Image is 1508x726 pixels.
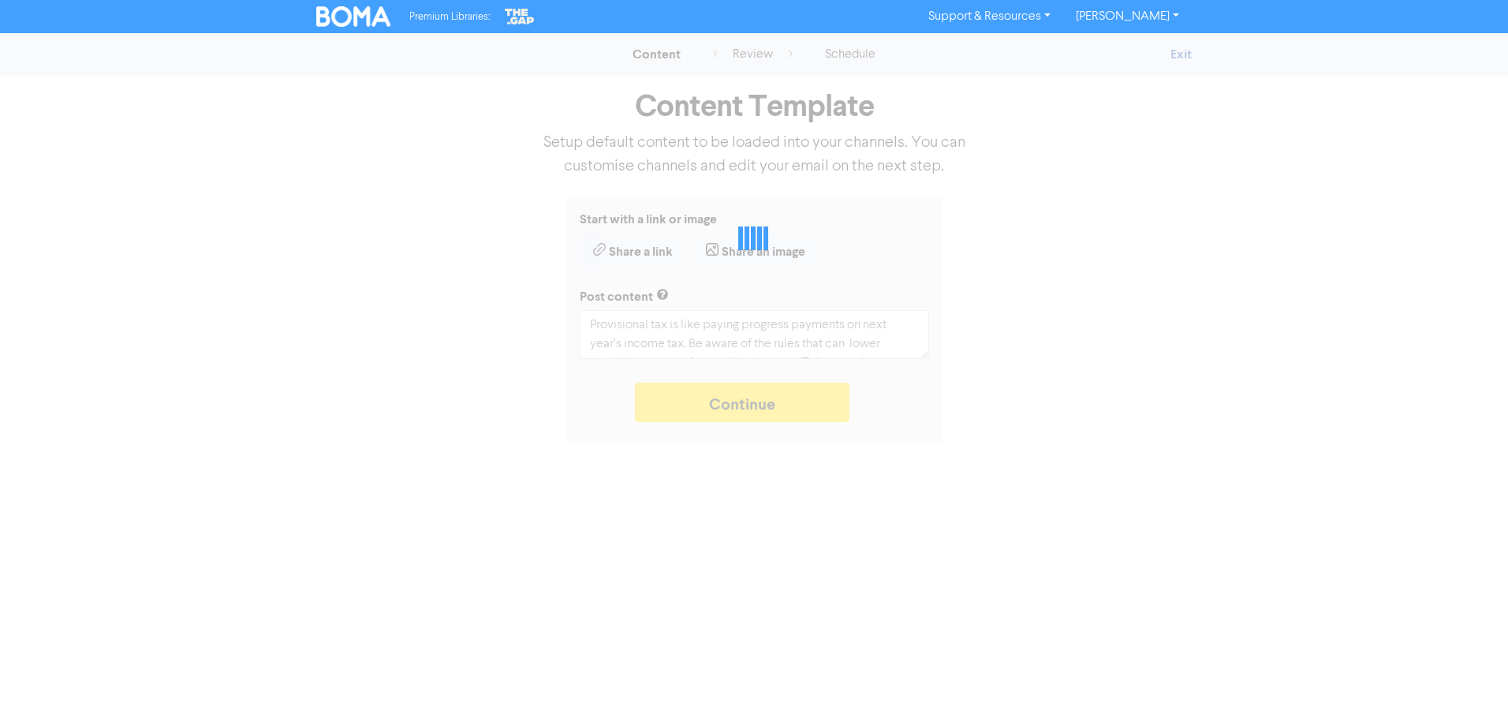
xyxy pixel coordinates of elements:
a: Support & Resources [916,4,1063,29]
img: BOMA Logo [316,6,390,27]
iframe: Chat Widget [1310,556,1508,726]
a: [PERSON_NAME] [1063,4,1192,29]
span: Premium Libraries: [409,12,490,22]
img: The Gap [502,6,537,27]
